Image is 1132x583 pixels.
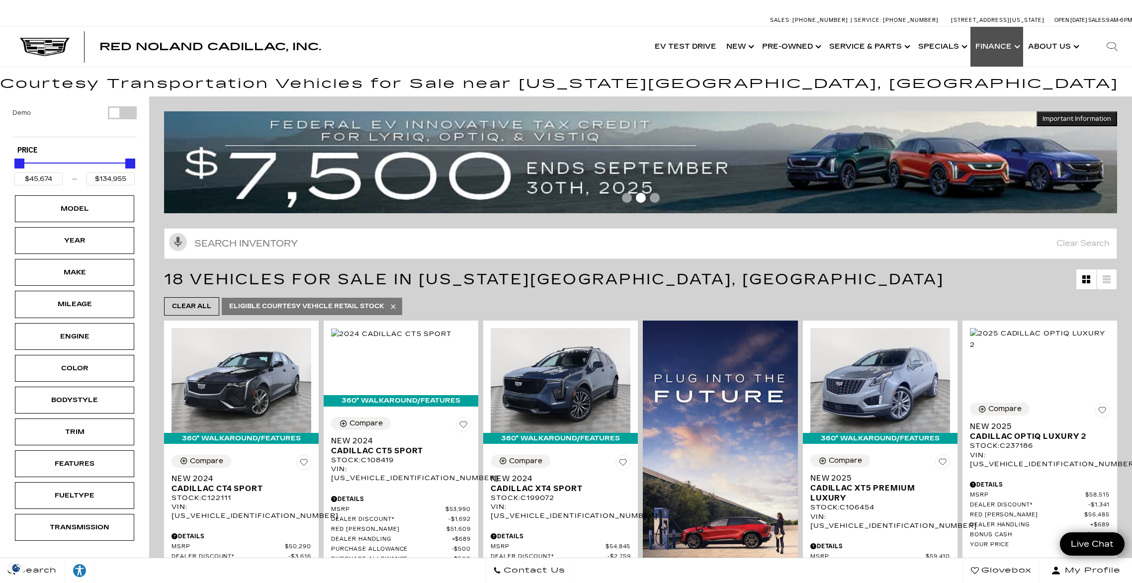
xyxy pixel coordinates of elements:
[824,27,913,67] a: Service & Parts
[979,564,1032,578] span: Glovebox
[15,195,134,222] div: ModelModel
[285,543,311,551] span: $50,290
[650,27,721,67] a: EV Test Drive
[15,355,134,382] div: ColorColor
[169,233,187,251] svg: Click to toggle on voice search
[452,536,471,543] span: $689
[20,38,70,57] a: Cadillac Dark Logo with Cadillac White Text
[970,521,1090,529] span: Dealer Handling
[851,17,941,23] a: Service: [PHONE_NUMBER]
[810,454,870,467] button: Compare Vehicle
[913,27,970,67] a: Specials
[15,291,134,318] div: MileageMileage
[15,514,134,541] div: TransmissionTransmission
[810,553,950,561] a: MSRP $59,410
[50,235,99,246] div: Year
[331,546,471,553] a: Purchase Allowance $500
[448,516,471,523] span: $1,692
[970,501,1110,509] a: Dealer Discount* $1,341
[172,502,311,520] div: VIN: [US_VEHICLE_IDENTIFICATION_NUMBER]
[50,458,99,469] div: Features
[970,480,1110,489] div: Pricing Details - New 2025 Cadillac OPTIQ Luxury 2
[331,536,471,543] a: Dealer Handling $689
[15,259,134,286] div: MakeMake
[172,474,304,484] span: New 2024
[324,395,478,406] div: 360° WalkAround/Features
[491,502,630,520] div: VIN: [US_VEHICLE_IDENTIFICATION_NUMBER]
[172,553,288,561] span: Dealer Discount*
[172,543,311,551] a: MSRP $50,290
[1095,403,1110,421] button: Save Vehicle
[331,436,463,446] span: New 2024
[970,541,1086,549] span: Your Price
[331,465,471,483] div: VIN: [US_VEHICLE_IDENTIFICATION_NUMBER]
[1084,511,1110,519] span: $56,485
[1090,521,1110,529] span: $689
[970,531,1084,539] span: Bonus Cash
[810,553,926,561] span: MSRP
[485,558,573,583] a: Contact Us
[970,451,1110,469] div: VIN: [US_VEHICLE_IDENTIFICATION_NUMBER]
[349,419,383,428] div: Compare
[331,526,446,533] span: Red [PERSON_NAME]
[1054,17,1087,23] span: Open [DATE]
[172,328,311,433] img: 2024 Cadillac CT4 Sport
[50,426,99,437] div: Trim
[491,532,630,541] div: Pricing Details - New 2024 Cadillac XT4 Sport
[935,454,950,473] button: Save Vehicle
[1085,492,1110,499] span: $58,515
[491,553,630,561] a: Dealer Discount* $2,759
[172,484,304,494] span: Cadillac CT4 Sport
[810,473,943,483] span: New 2025
[456,417,471,436] button: Save Vehicle
[331,495,471,503] div: Pricing Details - New 2024 Cadillac CT5 Sport
[446,526,471,533] span: $51,609
[1106,17,1132,23] span: 9 AM-6 PM
[606,543,631,551] span: $54,845
[491,474,630,494] a: New 2024Cadillac XT4 Sport
[970,421,1102,431] span: New 2025
[483,433,638,444] div: 360° WalkAround/Features
[15,323,134,350] div: EngineEngine
[452,546,471,553] span: $500
[331,546,451,553] span: Purchase Allowance
[721,27,757,67] a: New
[491,484,623,494] span: Cadillac XT4 Sport
[970,511,1084,519] span: Red [PERSON_NAME]
[12,106,137,137] div: Filter by Vehicle Type
[926,553,950,561] span: $59,410
[810,483,943,503] span: Cadillac XT5 Premium Luxury
[445,506,471,513] span: $53,990
[172,553,311,561] a: Dealer Discount* $3,616
[172,532,311,541] div: Pricing Details - New 2024 Cadillac CT4 Sport
[501,564,565,578] span: Contact Us
[331,417,391,430] button: Compare Vehicle
[970,328,1110,350] img: 2025 Cadillac OPTIQ Luxury 2
[970,403,1030,416] button: Compare Vehicle
[125,159,135,168] div: Maximum Price
[491,328,630,433] img: 2024 Cadillac XT4 Sport
[99,41,321,53] span: Red Noland Cadillac, Inc.
[14,159,24,168] div: Minimum Price
[172,494,311,502] div: Stock : C122111
[12,108,31,118] label: Demo
[970,441,1110,450] div: Stock : C237186
[810,473,950,503] a: New 2025Cadillac XT5 Premium Luxury
[15,227,134,254] div: YearYear
[452,556,471,563] span: $500
[17,146,132,155] h5: Price
[1084,531,1110,539] span: $2,000
[491,494,630,502] div: Stock : C199072
[970,511,1110,519] a: Red [PERSON_NAME] $56,485
[331,456,471,465] div: Stock : C108419
[970,492,1085,499] span: MSRP
[792,17,848,23] span: [PHONE_NUMBER]
[1088,17,1106,23] span: Sales:
[15,482,134,509] div: FueltypeFueltype
[164,111,1117,213] img: vrp-tax-ending-august-version
[172,474,311,494] a: New 2024Cadillac CT4 Sport
[1040,558,1132,583] button: Open user profile menu
[50,299,99,310] div: Mileage
[331,556,471,563] a: Purchase Allowance $500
